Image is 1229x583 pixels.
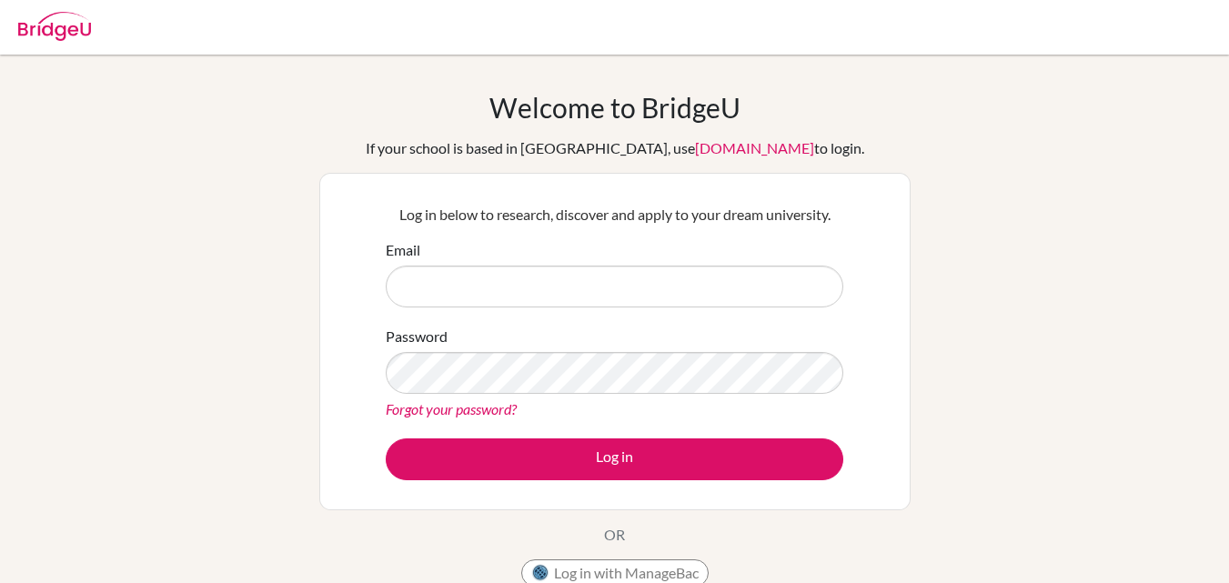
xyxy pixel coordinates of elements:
[386,438,843,480] button: Log in
[386,204,843,226] p: Log in below to research, discover and apply to your dream university.
[386,239,420,261] label: Email
[18,12,91,41] img: Bridge-U
[489,91,740,124] h1: Welcome to BridgeU
[604,524,625,546] p: OR
[695,139,814,156] a: [DOMAIN_NAME]
[386,400,517,417] a: Forgot your password?
[386,326,448,347] label: Password
[366,137,864,159] div: If your school is based in [GEOGRAPHIC_DATA], use to login.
